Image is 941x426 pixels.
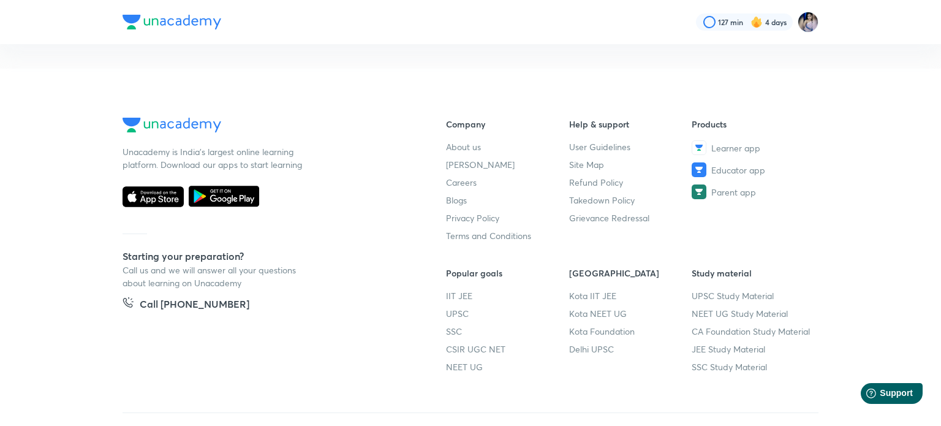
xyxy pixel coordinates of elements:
a: Kota Foundation [569,325,692,338]
p: Call us and we will answer all your questions about learning on Unacademy [123,264,306,289]
a: Blogs [446,194,569,207]
a: SSC Study Material [692,360,815,373]
span: Learner app [711,142,760,154]
img: streak [750,16,763,28]
a: NEET UG [446,360,569,373]
p: Unacademy is India’s largest online learning platform. Download our apps to start learning [123,145,306,171]
h5: Starting your preparation? [123,249,407,264]
a: SSC [446,325,569,338]
a: Kota NEET UG [569,307,692,320]
img: Tanya Gautam [798,12,818,32]
img: Educator app [692,162,706,177]
a: Takedown Policy [569,194,692,207]
a: Careers [446,176,569,189]
h6: Help & support [569,118,692,131]
a: CA Foundation Study Material [692,325,815,338]
a: Refund Policy [569,176,692,189]
img: Parent app [692,184,706,199]
a: Parent app [692,184,815,199]
a: Company Logo [123,118,407,135]
a: Privacy Policy [446,211,569,224]
a: Delhi UPSC [569,343,692,356]
a: Educator app [692,162,815,177]
span: Educator app [711,164,765,177]
a: Learner app [692,140,815,155]
a: JEE Study Material [692,343,815,356]
span: Parent app [711,186,756,199]
a: IIT JEE [446,289,569,302]
img: Company Logo [123,118,221,132]
h6: Company [446,118,569,131]
img: Company Logo [123,15,221,29]
a: UPSC Study Material [692,289,815,302]
a: CSIR UGC NET [446,343,569,356]
a: [PERSON_NAME] [446,158,569,171]
h6: Products [692,118,815,131]
a: Call [PHONE_NUMBER] [123,297,249,314]
h6: [GEOGRAPHIC_DATA] [569,267,692,280]
a: Grievance Redressal [569,211,692,224]
a: Kota IIT JEE [569,289,692,302]
h5: Call [PHONE_NUMBER] [140,297,249,314]
a: NEET UG Study Material [692,307,815,320]
a: About us [446,140,569,153]
a: UPSC [446,307,569,320]
iframe: Help widget launcher [832,378,928,413]
h6: Popular goals [446,267,569,280]
img: Learner app [692,140,706,155]
a: User Guidelines [569,140,692,153]
span: Careers [446,176,477,189]
h6: Study material [692,267,815,280]
a: Site Map [569,158,692,171]
a: Terms and Conditions [446,229,569,242]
